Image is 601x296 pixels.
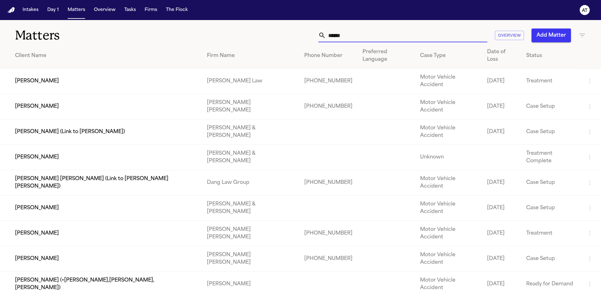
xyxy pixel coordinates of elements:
img: Finch Logo [8,7,15,13]
td: [DATE] [482,119,521,145]
button: Matters [65,4,88,16]
td: [PERSON_NAME] [PERSON_NAME] [202,221,299,246]
h1: Matters [15,28,181,43]
a: Home [8,7,15,13]
td: [PERSON_NAME] & [PERSON_NAME] [202,145,299,170]
button: Tasks [122,4,138,16]
td: [PHONE_NUMBER] [299,170,357,195]
td: Treatment [521,221,581,246]
button: Overview [495,31,524,40]
td: [DATE] [482,170,521,195]
td: [PHONE_NUMBER] [299,94,357,119]
td: [PHONE_NUMBER] [299,246,357,272]
td: [PERSON_NAME] [PERSON_NAME] [202,94,299,119]
button: Overview [91,4,118,16]
button: Add Matter [532,29,571,42]
button: Firms [142,4,160,16]
td: Motor Vehicle Accident [415,195,482,221]
td: Dang Law Group [202,170,299,195]
td: Unknown [415,145,482,170]
button: Intakes [20,4,41,16]
div: Client Name [15,52,197,60]
td: [PERSON_NAME] & [PERSON_NAME] [202,195,299,221]
td: Case Setup [521,246,581,272]
td: [DATE] [482,94,521,119]
div: Firm Name [207,52,294,60]
div: Preferred Language [362,48,410,63]
td: Motor Vehicle Accident [415,119,482,145]
td: Case Setup [521,170,581,195]
td: Case Setup [521,195,581,221]
td: [PHONE_NUMBER] [299,69,357,94]
button: The Flock [163,4,190,16]
td: [DATE] [482,246,521,272]
td: Motor Vehicle Accident [415,246,482,272]
td: Case Setup [521,94,581,119]
td: Motor Vehicle Accident [415,170,482,195]
td: [PHONE_NUMBER] [299,221,357,246]
td: [PERSON_NAME] [PERSON_NAME] [202,246,299,272]
div: Status [526,52,576,60]
td: Case Setup [521,119,581,145]
td: Motor Vehicle Accident [415,69,482,94]
td: [DATE] [482,69,521,94]
button: Day 1 [45,4,61,16]
div: Phone Number [304,52,352,60]
td: [PERSON_NAME] & [PERSON_NAME] [202,119,299,145]
td: [PERSON_NAME] Law [202,69,299,94]
td: [DATE] [482,221,521,246]
td: Treatment [521,69,581,94]
td: Motor Vehicle Accident [415,221,482,246]
div: Case Type [420,52,477,60]
td: [DATE] [482,195,521,221]
div: Date of Loss [487,48,516,63]
td: Treatment Complete [521,145,581,170]
td: Motor Vehicle Accident [415,94,482,119]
